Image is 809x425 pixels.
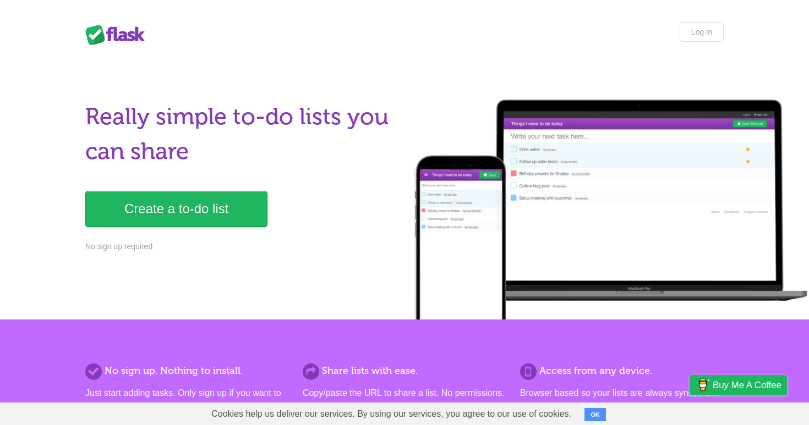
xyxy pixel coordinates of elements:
[584,408,606,421] button: OK
[520,387,724,413] p: Browser based so your lists are always synced and you can access them from anywhere.
[85,191,267,227] a: Create a to-do list
[303,387,506,413] p: Copy/paste the URL to share a list. No permissions. No formal invites. It's that simple.
[200,403,582,425] span: Cookies help us deliver our services. By using our services, you agree to our use of cookies.
[85,363,289,378] h2: No sign up. Nothing to install.
[85,241,398,252] p: No sign up required
[695,376,710,394] img: Buy me a coffee
[520,363,724,378] h2: Access from any device.
[303,363,506,378] h2: Share lists with ease.
[85,25,151,45] div: Flask Lists
[85,387,289,413] p: Just start adding tasks. Only sign up if you want to save more than one list.
[690,375,787,395] a: Buy me a coffee
[85,100,398,169] h1: Really simple to-do lists you can share
[713,376,781,395] span: Buy me a coffee
[680,22,724,42] a: Log in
